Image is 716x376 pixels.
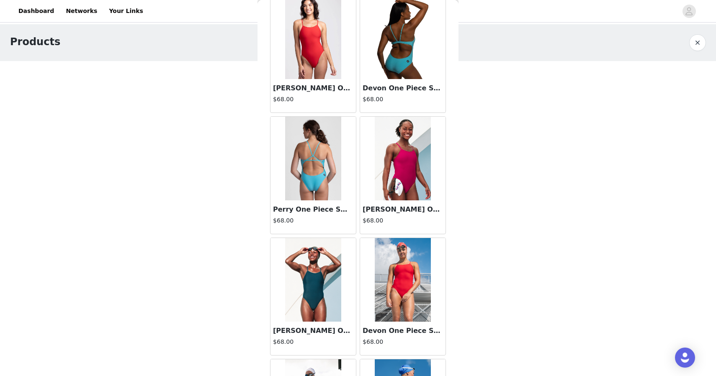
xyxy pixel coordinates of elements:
div: avatar [685,5,693,18]
img: Devon One Piece Swimsuit - Red [375,238,430,322]
img: Perry One Piece Swimsuit - Hawaii Blue [285,117,341,200]
h3: [PERSON_NAME] One Piece Swimsuit - Red [273,83,353,93]
div: Open Intercom Messenger [675,348,695,368]
img: Brandon One Piece Swimsuit - Dragon Fruit [375,117,430,200]
h3: [PERSON_NAME] One Piece Swimsuit - Peacock [273,326,353,336]
h4: $68.00 [273,95,353,104]
h4: $68.00 [273,216,353,225]
h3: Devon One Piece Swimsuit - [US_STATE] Blue [363,83,443,93]
h4: $68.00 [363,95,443,104]
img: Perry One Piece Swimsuit - Peacock [285,238,341,322]
h3: [PERSON_NAME] One Piece Swimsuit - Dragon Fruit [363,205,443,215]
a: Networks [61,2,102,20]
h3: Devon One Piece Swimsuit - Red [363,326,443,336]
a: Your Links [104,2,148,20]
h4: $68.00 [363,338,443,346]
h1: Products [10,34,60,49]
h4: $68.00 [273,338,353,346]
h3: Perry One Piece Swimsuit - [US_STATE] Blue [273,205,353,215]
a: Dashboard [13,2,59,20]
h4: $68.00 [363,216,443,225]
